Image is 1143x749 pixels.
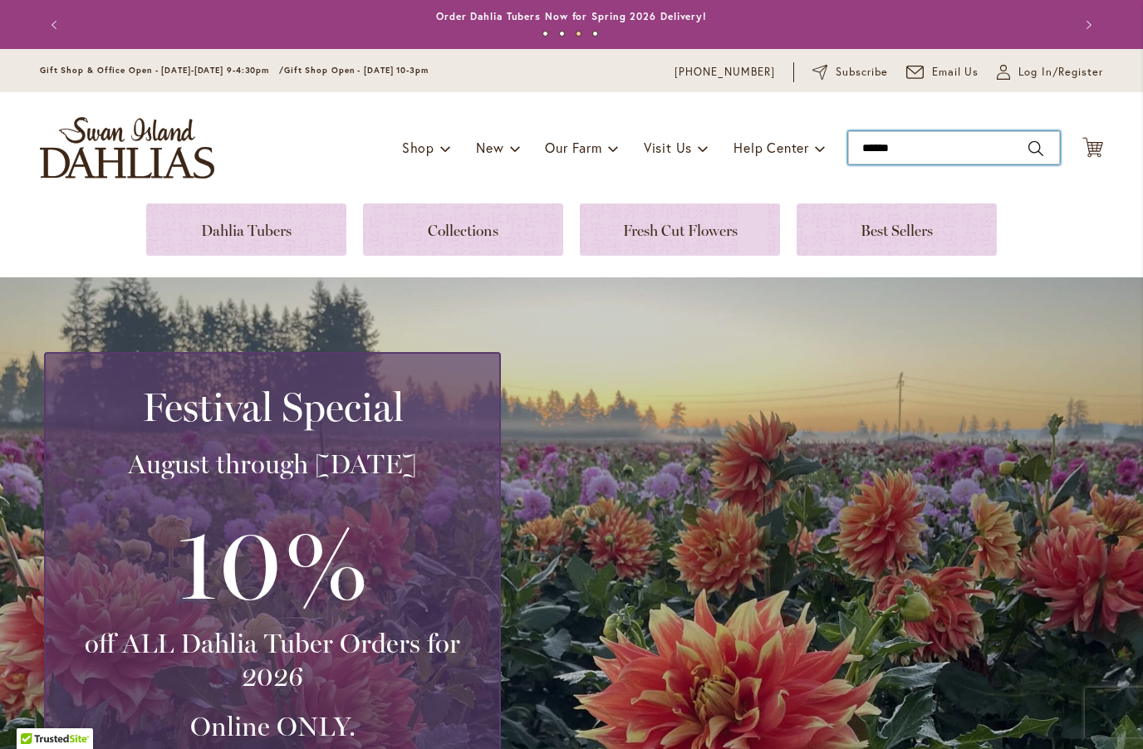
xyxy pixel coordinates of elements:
[542,31,548,37] button: 1 of 4
[836,64,888,81] span: Subscribe
[284,65,429,76] span: Gift Shop Open - [DATE] 10-3pm
[545,139,601,156] span: Our Farm
[66,627,479,693] h3: off ALL Dahlia Tuber Orders for 2026
[1070,8,1103,42] button: Next
[906,64,979,81] a: Email Us
[592,31,598,37] button: 4 of 4
[40,8,73,42] button: Previous
[932,64,979,81] span: Email Us
[436,10,707,22] a: Order Dahlia Tubers Now for Spring 2026 Delivery!
[66,384,479,430] h2: Festival Special
[40,65,284,76] span: Gift Shop & Office Open - [DATE]-[DATE] 9-4:30pm /
[66,448,479,481] h3: August through [DATE]
[559,31,565,37] button: 2 of 4
[733,139,809,156] span: Help Center
[997,64,1103,81] a: Log In/Register
[644,139,692,156] span: Visit Us
[1018,64,1103,81] span: Log In/Register
[476,139,503,156] span: New
[40,117,214,179] a: store logo
[1028,135,1043,162] button: Search
[402,139,434,156] span: Shop
[576,31,581,37] button: 3 of 4
[675,64,775,81] a: [PHONE_NUMBER]
[66,497,479,627] h3: 10%
[812,64,888,81] a: Subscribe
